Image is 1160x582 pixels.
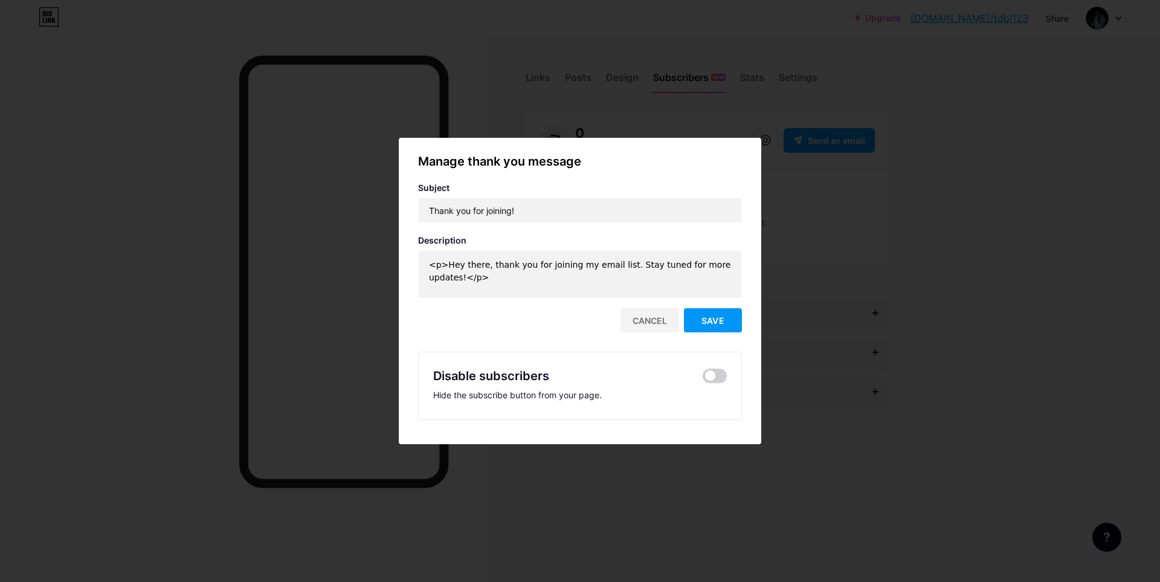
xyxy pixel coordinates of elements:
[620,308,679,332] div: Cancel
[419,198,741,222] input: Thank you for joining
[701,315,724,326] span: Save
[418,152,742,170] div: Manage thank you message
[684,308,742,332] button: Save
[418,183,742,193] div: Subject
[433,367,549,385] div: Disable subscribers
[418,235,742,245] div: Description
[433,390,727,400] div: Hide the subscribe button from your page.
